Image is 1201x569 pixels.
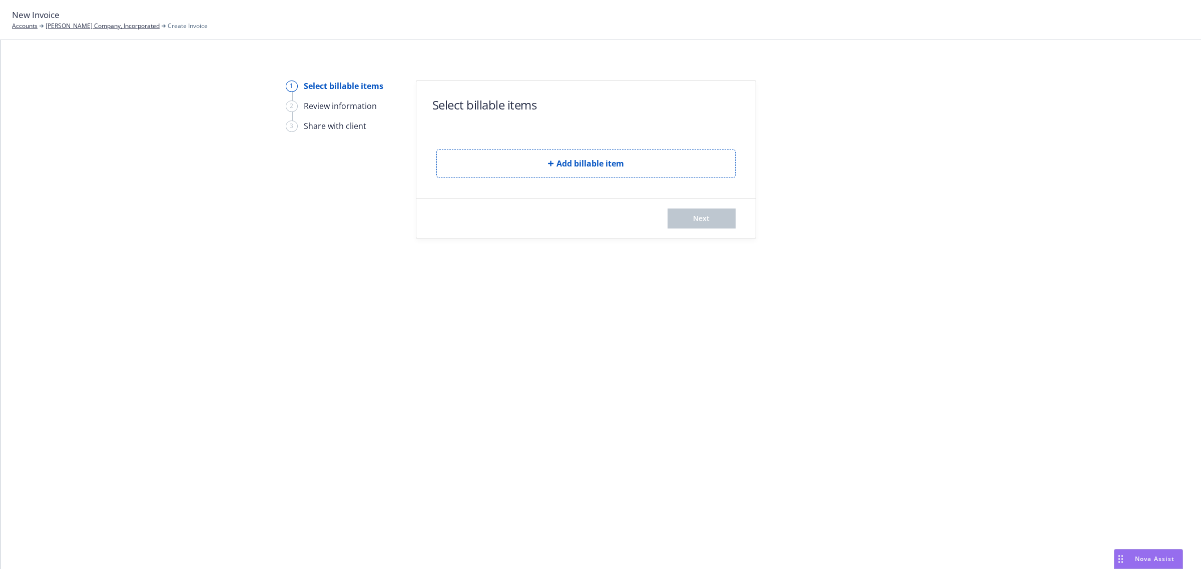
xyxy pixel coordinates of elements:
[304,120,366,132] div: Share with client
[1114,549,1127,568] div: Drag to move
[693,213,710,223] span: Next
[436,149,736,178] button: Add billable item
[304,100,377,112] div: Review information
[46,21,160,30] a: [PERSON_NAME] Company, Incorporated
[668,208,736,228] button: Next
[286,100,298,112] div: 2
[304,80,383,92] div: Select billable items
[12,8,60,21] span: New Invoice
[1114,549,1183,569] button: Nova Assist
[432,96,537,113] h1: Select billable items
[556,157,624,169] span: Add billable item
[1135,554,1174,563] span: Nova Assist
[168,21,208,30] span: Create Invoice
[12,21,38,30] a: Accounts
[286,80,298,92] div: 1
[286,120,298,132] div: 3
